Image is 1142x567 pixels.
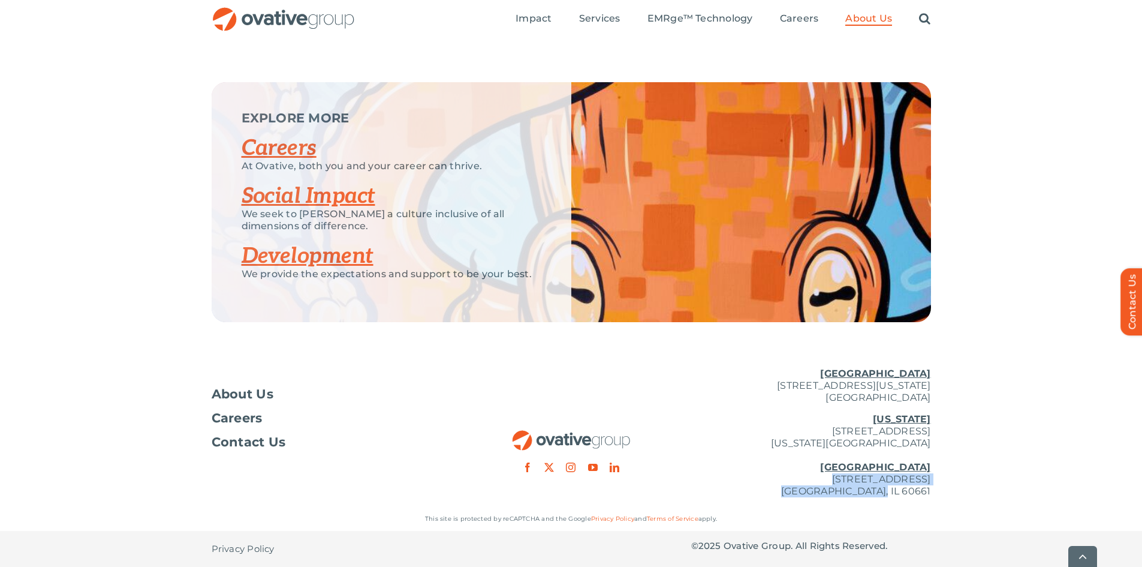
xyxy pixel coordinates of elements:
a: Careers [212,412,451,424]
a: About Us [212,388,451,400]
span: EMRge™ Technology [647,13,753,25]
a: linkedin [610,463,619,472]
a: Impact [516,13,552,26]
a: Services [579,13,620,26]
a: Terms of Service [647,515,698,523]
span: Careers [212,412,263,424]
span: Contact Us [212,436,286,448]
span: 2025 [698,540,721,551]
a: Contact Us [212,436,451,448]
a: EMRge™ Technology [647,13,753,26]
p: [STREET_ADDRESS] [US_STATE][GEOGRAPHIC_DATA] [STREET_ADDRESS] [GEOGRAPHIC_DATA], IL 60661 [691,413,931,497]
u: [US_STATE] [873,413,930,425]
a: Development [242,243,373,269]
a: Search [919,13,930,26]
a: Careers [242,135,317,161]
a: Privacy Policy [212,531,275,567]
span: About Us [845,13,892,25]
a: Privacy Policy [591,515,634,523]
span: About Us [212,388,274,400]
a: youtube [588,463,598,472]
a: OG_Full_horizontal_RGB [212,6,355,17]
a: facebook [523,463,532,472]
span: Services [579,13,620,25]
p: This site is protected by reCAPTCHA and the Google and apply. [212,513,931,525]
span: Privacy Policy [212,543,275,555]
a: instagram [566,463,575,472]
p: [STREET_ADDRESS][US_STATE] [GEOGRAPHIC_DATA] [691,368,931,404]
p: At Ovative, both you and your career can thrive. [242,160,541,172]
a: Social Impact [242,183,375,209]
span: Careers [780,13,819,25]
p: We provide the expectations and support to be your best. [242,268,541,280]
u: [GEOGRAPHIC_DATA] [820,461,930,473]
nav: Footer - Privacy Policy [212,531,451,567]
p: EXPLORE MORE [242,112,541,124]
p: We seek to [PERSON_NAME] a culture inclusive of all dimensions of difference. [242,208,541,232]
p: © Ovative Group. All Rights Reserved. [691,540,931,552]
nav: Footer Menu [212,388,451,448]
a: Careers [780,13,819,26]
a: OG_Full_horizontal_RGB [511,429,631,440]
span: Impact [516,13,552,25]
a: About Us [845,13,892,26]
a: twitter [544,463,554,472]
u: [GEOGRAPHIC_DATA] [820,368,930,379]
